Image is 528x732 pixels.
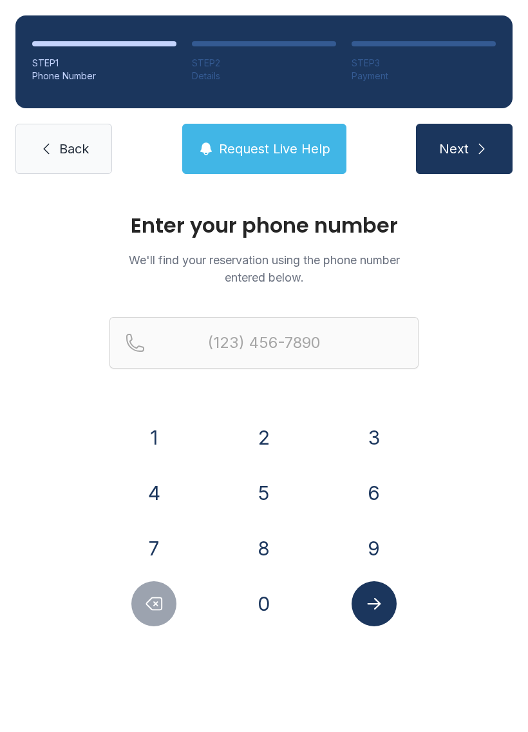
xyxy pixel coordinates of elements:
[32,57,176,70] div: STEP 1
[59,140,89,158] span: Back
[241,415,287,460] button: 2
[192,57,336,70] div: STEP 2
[32,70,176,82] div: Phone Number
[352,581,397,626] button: Submit lookup form
[241,581,287,626] button: 0
[109,317,419,369] input: Reservation phone number
[131,526,176,571] button: 7
[352,70,496,82] div: Payment
[109,215,419,236] h1: Enter your phone number
[109,251,419,286] p: We'll find your reservation using the phone number entered below.
[192,70,336,82] div: Details
[352,57,496,70] div: STEP 3
[219,140,330,158] span: Request Live Help
[241,470,287,515] button: 5
[352,415,397,460] button: 3
[352,526,397,571] button: 9
[131,415,176,460] button: 1
[131,581,176,626] button: Delete number
[241,526,287,571] button: 8
[439,140,469,158] span: Next
[131,470,176,515] button: 4
[352,470,397,515] button: 6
